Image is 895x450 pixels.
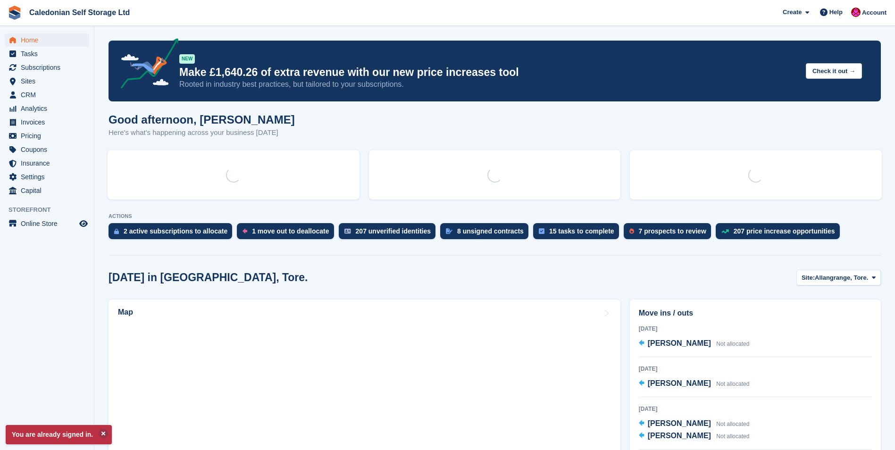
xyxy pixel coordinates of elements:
span: Subscriptions [21,61,77,74]
a: menu [5,184,89,197]
a: menu [5,88,89,101]
a: menu [5,143,89,156]
div: 207 price increase opportunities [734,227,835,235]
img: prospect-51fa495bee0391a8d652442698ab0144808aea92771e9ea1ae160a38d050c398.svg [629,228,634,234]
div: 15 tasks to complete [549,227,614,235]
img: move_outs_to_deallocate_icon-f764333ba52eb49d3ac5e1228854f67142a1ed5810a6f6cc68b1a99e826820c5.svg [243,228,247,234]
span: Not allocated [716,381,749,387]
h1: Good afternoon, [PERSON_NAME] [109,113,295,126]
span: Not allocated [716,433,749,440]
a: menu [5,61,89,74]
span: Not allocated [716,421,749,427]
span: Home [21,33,77,47]
a: 207 unverified identities [339,223,441,244]
div: 1 move out to deallocate [252,227,329,235]
span: Settings [21,170,77,183]
span: [PERSON_NAME] [648,339,711,347]
a: menu [5,75,89,88]
h2: Move ins / outs [639,308,872,319]
a: menu [5,170,89,183]
a: menu [5,116,89,129]
span: [PERSON_NAME] [648,419,711,427]
span: Not allocated [716,341,749,347]
h2: [DATE] in [GEOGRAPHIC_DATA], Tore. [109,271,308,284]
span: Site: [802,273,815,283]
button: Check it out → [806,63,862,79]
p: Make £1,640.26 of extra revenue with our new price increases tool [179,66,798,79]
span: Create [783,8,802,17]
a: 207 price increase opportunities [716,223,845,244]
p: Here's what's happening across your business [DATE] [109,127,295,138]
a: [PERSON_NAME] Not allocated [639,418,750,430]
span: CRM [21,88,77,101]
span: Online Store [21,217,77,230]
p: Rooted in industry best practices, but tailored to your subscriptions. [179,79,798,90]
img: task-75834270c22a3079a89374b754ae025e5fb1db73e45f91037f5363f120a921f8.svg [539,228,544,234]
div: NEW [179,54,195,64]
img: price-adjustments-announcement-icon-8257ccfd72463d97f412b2fc003d46551f7dbcb40ab6d574587a9cd5c0d94... [113,38,179,92]
span: Invoices [21,116,77,129]
a: 15 tasks to complete [533,223,624,244]
div: [DATE] [639,405,872,413]
a: 1 move out to deallocate [237,223,338,244]
div: [DATE] [639,365,872,373]
span: Coupons [21,143,77,156]
p: ACTIONS [109,213,881,219]
a: 7 prospects to review [624,223,716,244]
span: [PERSON_NAME] [648,379,711,387]
span: Help [829,8,843,17]
img: verify_identity-adf6edd0f0f0b5bbfe63781bf79b02c33cf7c696d77639b501bdc392416b5a36.svg [344,228,351,234]
div: 7 prospects to review [639,227,706,235]
a: menu [5,33,89,47]
a: menu [5,102,89,115]
a: 2 active subscriptions to allocate [109,223,237,244]
h2: Map [118,308,133,317]
a: Caledonian Self Storage Ltd [25,5,134,20]
div: [DATE] [639,325,872,333]
div: 8 unsigned contracts [457,227,524,235]
a: Preview store [78,218,89,229]
span: Capital [21,184,77,197]
img: price_increase_opportunities-93ffe204e8149a01c8c9dc8f82e8f89637d9d84a8eef4429ea346261dce0b2c0.svg [721,229,729,233]
a: menu [5,217,89,230]
a: menu [5,47,89,60]
div: 2 active subscriptions to allocate [124,227,227,235]
img: contract_signature_icon-13c848040528278c33f63329250d36e43548de30e8caae1d1a13099fd9432cc5.svg [446,228,452,234]
a: 8 unsigned contracts [440,223,533,244]
a: menu [5,157,89,170]
img: active_subscription_to_allocate_icon-d502201f5373d7db506a760aba3b589e785aa758c864c3986d89f69b8ff3... [114,228,119,234]
span: Analytics [21,102,77,115]
div: 207 unverified identities [356,227,431,235]
img: stora-icon-8386f47178a22dfd0bd8f6a31ec36ba5ce8667c1dd55bd0f319d3a0aa187defe.svg [8,6,22,20]
span: Tasks [21,47,77,60]
span: Pricing [21,129,77,142]
span: [PERSON_NAME] [648,432,711,440]
span: Account [862,8,887,17]
button: Site: Allangrange, Tore. [796,270,881,285]
span: Sites [21,75,77,88]
img: Donald Mathieson [851,8,861,17]
a: [PERSON_NAME] Not allocated [639,378,750,390]
a: [PERSON_NAME] Not allocated [639,338,750,350]
a: [PERSON_NAME] Not allocated [639,430,750,442]
a: menu [5,129,89,142]
span: Insurance [21,157,77,170]
span: Allangrange, Tore. [815,273,868,283]
span: Storefront [8,205,94,215]
p: You are already signed in. [6,425,112,444]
